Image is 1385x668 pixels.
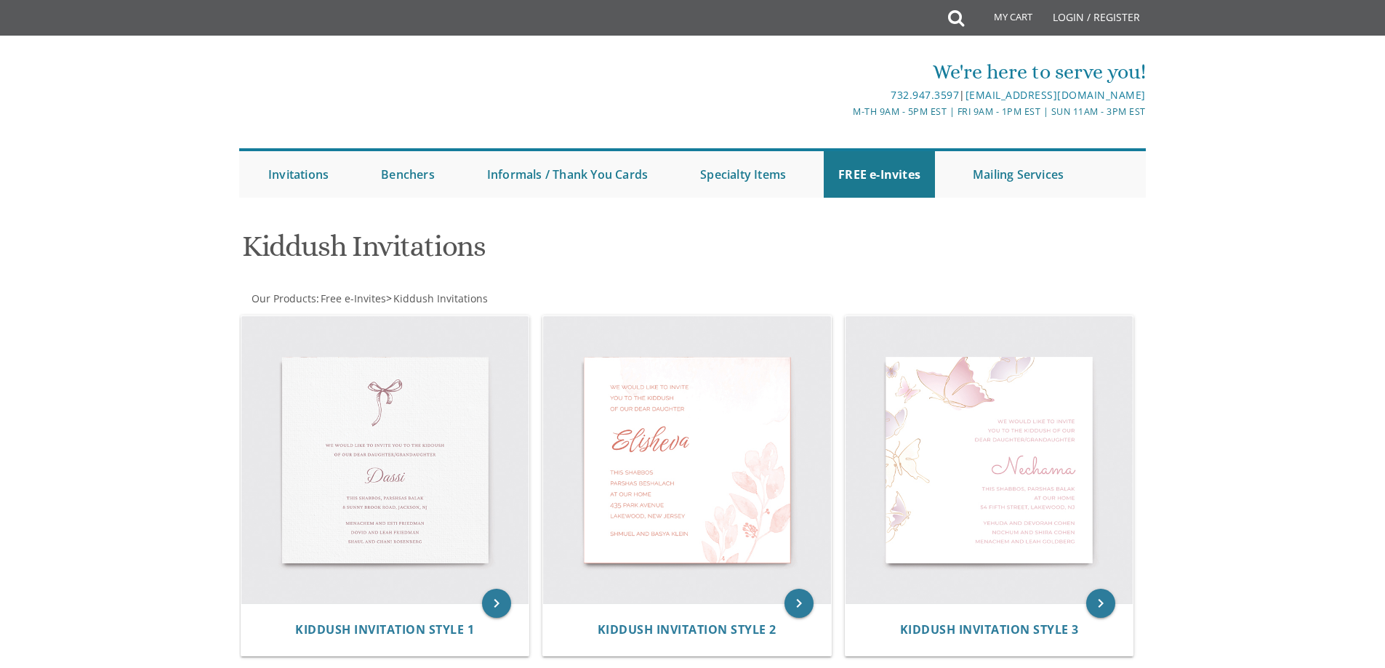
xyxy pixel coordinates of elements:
[598,621,776,637] span: Kiddush Invitation Style 2
[482,589,511,618] a: keyboard_arrow_right
[963,1,1043,38] a: My Cart
[598,623,776,637] a: Kiddush Invitation Style 2
[542,104,1146,119] div: M-Th 9am - 5pm EST | Fri 9am - 1pm EST | Sun 11am - 3pm EST
[250,291,316,305] a: Our Products
[321,291,386,305] span: Free e-Invites
[846,316,1133,604] img: Kiddush Invitation Style 3
[319,291,386,305] a: Free e-Invites
[958,151,1078,198] a: Mailing Services
[241,316,529,604] img: Kiddush Invitation Style 1
[239,291,693,306] div: :
[1086,589,1115,618] a: keyboard_arrow_right
[393,291,488,305] span: Kiddush Invitations
[473,151,662,198] a: Informals / Thank You Cards
[542,86,1146,104] div: |
[900,623,1079,637] a: Kiddush Invitation Style 3
[686,151,800,198] a: Specialty Items
[392,291,488,305] a: Kiddush Invitations
[784,589,814,618] a: keyboard_arrow_right
[542,57,1146,86] div: We're here to serve you!
[824,151,935,198] a: FREE e-Invites
[366,151,449,198] a: Benchers
[900,621,1079,637] span: Kiddush Invitation Style 3
[966,88,1146,102] a: [EMAIL_ADDRESS][DOMAIN_NAME]
[543,316,831,604] img: Kiddush Invitation Style 2
[295,623,474,637] a: Kiddush Invitation Style 1
[386,291,488,305] span: >
[254,151,343,198] a: Invitations
[242,230,835,273] h1: Kiddush Invitations
[891,88,959,102] a: 732.947.3597
[295,621,474,637] span: Kiddush Invitation Style 1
